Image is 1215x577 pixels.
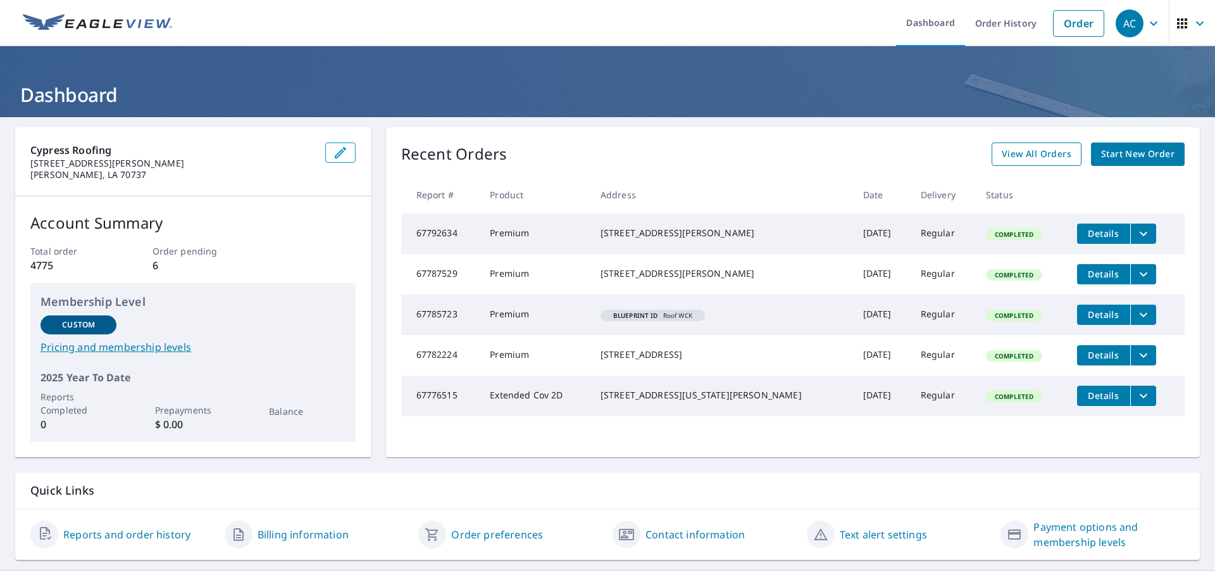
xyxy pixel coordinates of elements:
[976,176,1067,213] th: Status
[601,348,843,361] div: [STREET_ADDRESS]
[987,352,1041,360] span: Completed
[853,254,911,295] td: [DATE]
[401,335,480,376] td: 67782224
[1077,345,1130,365] button: detailsBtn-67782224
[1085,308,1123,320] span: Details
[30,158,315,169] p: [STREET_ADDRESS][PERSON_NAME]
[401,254,480,295] td: 67787529
[401,143,508,166] p: Recent Orders
[987,230,1041,239] span: Completed
[606,312,700,319] span: Roof WCK
[480,176,590,213] th: Product
[1085,349,1123,361] span: Details
[153,258,234,273] p: 6
[15,82,1200,108] h1: Dashboard
[987,270,1041,279] span: Completed
[911,295,976,335] td: Regular
[911,376,976,416] td: Regular
[30,258,111,273] p: 4775
[155,417,231,432] p: $ 0.00
[40,293,346,310] p: Membership Level
[645,527,745,542] a: Contact information
[1085,227,1123,239] span: Details
[40,390,116,417] p: Reports Completed
[401,295,480,335] td: 67785723
[62,319,95,331] p: Custom
[401,376,480,416] td: 67776515
[1130,386,1156,406] button: filesDropdownBtn-67776515
[63,527,190,542] a: Reports and order history
[911,254,976,295] td: Regular
[153,244,234,258] p: Order pending
[451,527,543,542] a: Order preferences
[853,335,911,376] td: [DATE]
[23,14,172,33] img: EV Logo
[1130,224,1156,244] button: filesDropdownBtn-67792634
[1130,345,1156,365] button: filesDropdownBtn-67782224
[480,213,590,254] td: Premium
[1130,264,1156,284] button: filesDropdownBtn-67787529
[1077,224,1130,244] button: detailsBtn-67792634
[992,143,1081,166] a: View All Orders
[30,169,315,181] p: [PERSON_NAME], LA 70737
[480,254,590,295] td: Premium
[480,335,590,376] td: Premium
[1116,10,1143,37] div: AC
[853,376,911,416] td: [DATE]
[911,335,976,376] td: Regular
[30,143,315,158] p: Cypress Roofing
[911,176,976,213] th: Delivery
[1085,268,1123,280] span: Details
[853,213,911,254] td: [DATE]
[1077,264,1130,284] button: detailsBtn-67787529
[1091,143,1185,166] a: Start New Order
[40,339,346,355] a: Pricing and membership levels
[401,213,480,254] td: 67792634
[987,392,1041,401] span: Completed
[840,527,927,542] a: Text alert settings
[258,527,349,542] a: Billing information
[911,213,976,254] td: Regular
[1002,146,1071,162] span: View All Orders
[1085,390,1123,402] span: Details
[40,370,346,385] p: 2025 Year To Date
[269,405,345,418] p: Balance
[1101,146,1174,162] span: Start New Order
[987,311,1041,320] span: Completed
[1077,386,1130,406] button: detailsBtn-67776515
[480,376,590,416] td: Extended Cov 2D
[1053,10,1104,37] a: Order
[590,176,853,213] th: Address
[155,403,231,417] p: Prepayments
[30,212,356,234] p: Account Summary
[601,267,843,280] div: [STREET_ADDRESS][PERSON_NAME]
[40,417,116,432] p: 0
[480,295,590,335] td: Premium
[601,227,843,239] div: [STREET_ADDRESS][PERSON_NAME]
[401,176,480,213] th: Report #
[30,244,111,258] p: Total order
[613,312,658,319] em: Blueprint ID
[1077,305,1130,325] button: detailsBtn-67785723
[1130,305,1156,325] button: filesDropdownBtn-67785723
[853,295,911,335] td: [DATE]
[601,389,843,402] div: [STREET_ADDRESS][US_STATE][PERSON_NAME]
[30,483,1185,498] p: Quick Links
[1033,519,1185,550] a: Payment options and membership levels
[853,176,911,213] th: Date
